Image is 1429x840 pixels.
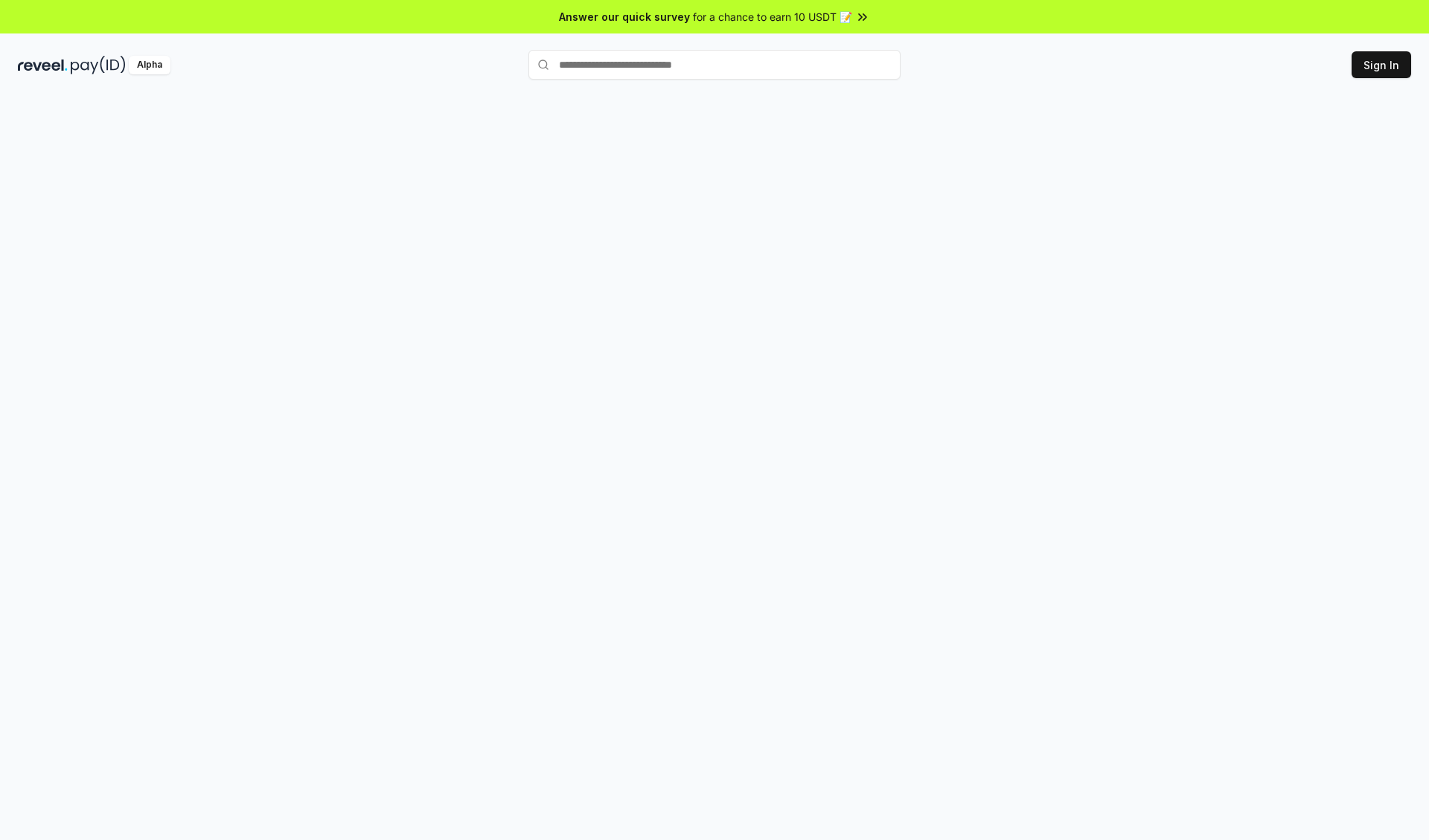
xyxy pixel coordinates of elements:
img: reveel_dark [18,56,68,74]
span: Answer our quick survey [559,9,690,25]
div: Alpha [129,56,170,74]
span: for a chance to earn 10 USDT 📝 [693,9,852,25]
button: Sign In [1352,51,1411,78]
img: pay_id [71,56,126,74]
